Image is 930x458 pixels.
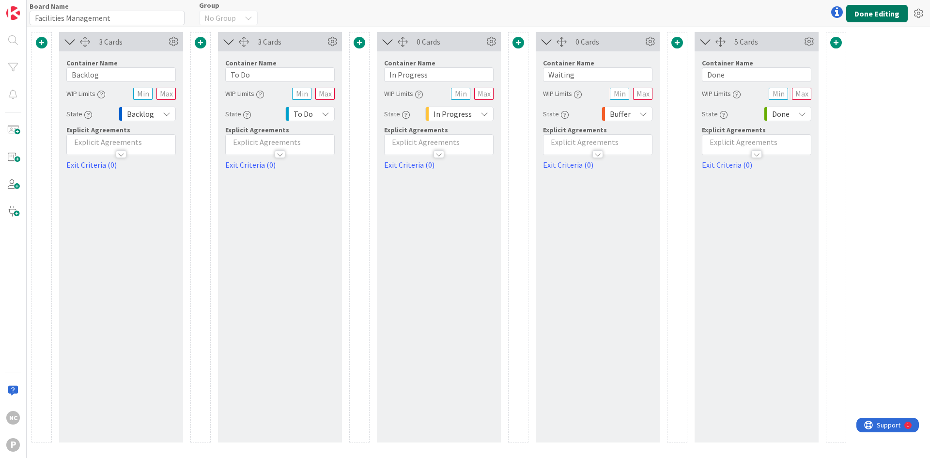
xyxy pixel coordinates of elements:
div: P [6,438,20,452]
a: Exit Criteria (0) [543,159,652,171]
div: 0 Cards [417,36,484,47]
a: Exit Criteria (0) [225,159,335,171]
div: 1 [50,4,53,12]
div: WIP Limits [225,85,264,102]
span: Done [772,107,790,121]
span: Explicit Agreements [543,126,607,134]
input: Max [633,88,652,100]
div: State [66,105,92,123]
div: 0 Cards [575,36,643,47]
input: Max [474,88,494,100]
span: Buffer [610,107,631,121]
div: State [384,105,410,123]
input: Add container name... [543,67,652,82]
input: Min [769,88,788,100]
span: No Group [204,11,236,25]
label: Container Name [225,59,277,67]
img: Visit kanbanzone.com [6,6,20,20]
input: Min [133,88,153,100]
label: Container Name [66,59,118,67]
button: Done Editing [846,5,908,22]
div: State [702,105,728,123]
span: Backlog [127,107,154,121]
label: Container Name [702,59,753,67]
div: WIP Limits [702,85,741,102]
label: Board Name [30,2,69,11]
div: NC [6,411,20,425]
input: Add container name... [384,67,494,82]
span: Support [20,1,44,13]
span: Group [199,2,219,9]
div: WIP Limits [66,85,105,102]
div: WIP Limits [384,85,423,102]
span: Explicit Agreements [225,126,289,134]
div: WIP Limits [543,85,582,102]
div: State [543,105,569,123]
input: Min [451,88,470,100]
input: Min [610,88,629,100]
input: Min [292,88,311,100]
div: 5 Cards [734,36,802,47]
div: 3 Cards [99,36,166,47]
span: To Do [294,107,313,121]
input: Add container name... [702,67,811,82]
span: Explicit Agreements [702,126,766,134]
div: 3 Cards [258,36,325,47]
input: Add container name... [66,67,176,82]
input: Max [792,88,811,100]
label: Container Name [543,59,594,67]
input: Max [315,88,335,100]
span: In Progress [434,107,472,121]
label: Container Name [384,59,435,67]
span: Explicit Agreements [66,126,130,134]
input: Max [156,88,176,100]
a: Exit Criteria (0) [702,159,811,171]
div: State [225,105,251,123]
input: Add container name... [225,67,335,82]
span: Explicit Agreements [384,126,448,134]
a: Exit Criteria (0) [384,159,494,171]
a: Exit Criteria (0) [66,159,176,171]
